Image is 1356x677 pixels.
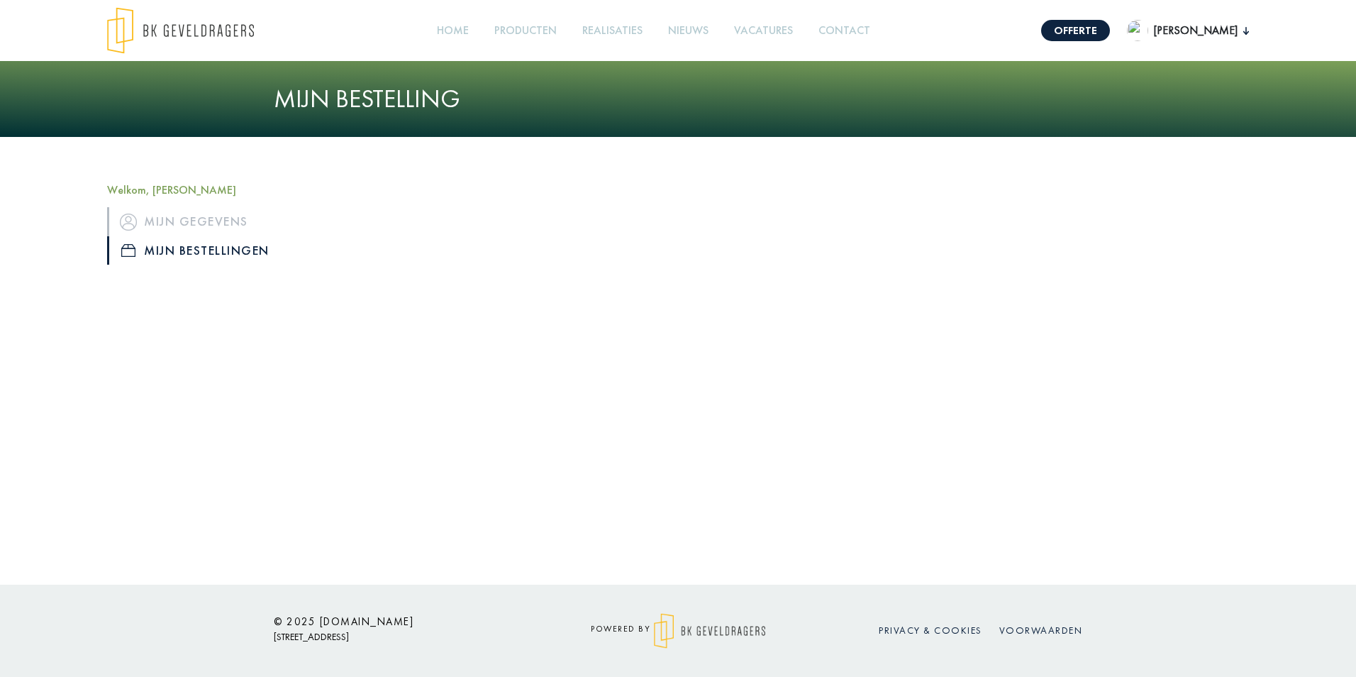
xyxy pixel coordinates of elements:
[662,15,714,47] a: Nieuws
[431,15,474,47] a: Home
[577,15,648,47] a: Realisaties
[489,15,562,47] a: Producten
[1041,20,1110,41] a: Offerte
[120,214,137,231] img: icon
[274,84,1082,114] h1: Mijn bestelling
[107,7,254,54] img: logo
[107,236,377,265] a: iconMijn bestellingen
[550,613,806,649] div: powered by
[879,624,982,637] a: Privacy & cookies
[1148,22,1243,39] span: [PERSON_NAME]
[107,207,377,236] a: iconMijn gegevens
[654,613,765,649] img: logo
[1127,20,1249,41] button: [PERSON_NAME]
[813,15,876,47] a: Contact
[121,244,135,257] img: icon
[107,183,377,197] h5: Welkom, [PERSON_NAME]
[999,624,1083,637] a: Voorwaarden
[274,615,529,628] h6: © 2025 [DOMAIN_NAME]
[1127,20,1148,41] img: undefined
[728,15,799,47] a: Vacatures
[274,628,529,646] p: [STREET_ADDRESS]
